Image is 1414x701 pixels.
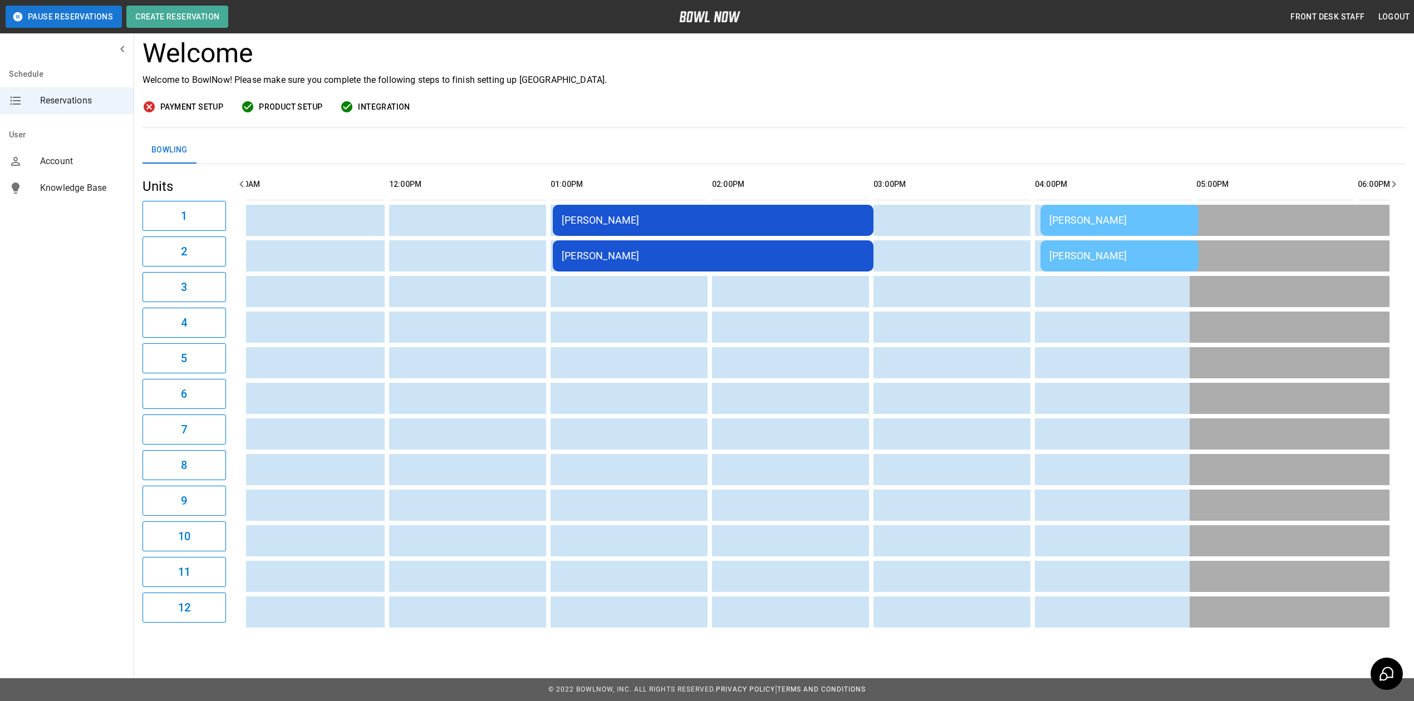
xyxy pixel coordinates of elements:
span: Integration [358,100,410,114]
h6: 5 [181,349,187,367]
h6: 1 [181,207,187,225]
span: Knowledge Base [40,181,125,195]
h6: 8 [181,456,187,474]
th: 02:00PM [712,169,869,200]
h6: 6 [181,385,187,403]
h6: 9 [181,492,187,510]
th: 11:00AM [228,169,385,200]
h6: 10 [178,527,190,545]
div: [PERSON_NAME] [562,250,865,261]
button: 1 [143,201,226,231]
img: logo [679,11,740,22]
button: 11 [143,557,226,587]
span: Product Setup [259,100,322,114]
div: inventory tabs [143,137,1405,164]
th: 01:00PM [551,169,708,200]
button: Front Desk Staff [1286,7,1369,27]
button: 4 [143,308,226,338]
button: Pause Reservations [6,6,122,28]
div: [PERSON_NAME] [1049,214,1190,226]
button: 2 [143,236,226,266]
h3: Welcome [143,38,1405,69]
button: 3 [143,272,226,302]
span: Payment Setup [160,100,223,114]
h5: Units [143,177,226,195]
button: 12 [143,593,226,623]
span: Reservations [40,94,125,107]
button: 8 [143,450,226,480]
button: 5 [143,343,226,373]
button: 10 [143,521,226,551]
h6: 3 [181,278,187,296]
button: Bowling [143,137,197,164]
h6: 2 [181,243,187,260]
button: Logout [1374,7,1414,27]
h6: 11 [178,563,190,581]
span: Account [40,155,125,168]
a: Privacy Policy [716,685,775,693]
span: © 2022 BowlNow, Inc. All Rights Reserved. [548,685,716,693]
div: [PERSON_NAME] [1049,250,1190,261]
h6: 7 [181,421,187,438]
p: Welcome to BowlNow! Please make sure you complete the following steps to finish setting up [GEOGR... [143,73,1405,87]
button: 7 [143,414,226,445]
th: 03:00PM [873,169,1030,200]
div: [PERSON_NAME] [562,214,865,226]
h6: 4 [181,314,187,332]
button: 9 [143,486,226,516]
th: 12:00PM [389,169,546,200]
button: Create Reservation [126,6,228,28]
h6: 12 [178,599,190,616]
button: 6 [143,379,226,409]
a: Terms and Conditions [777,685,866,693]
